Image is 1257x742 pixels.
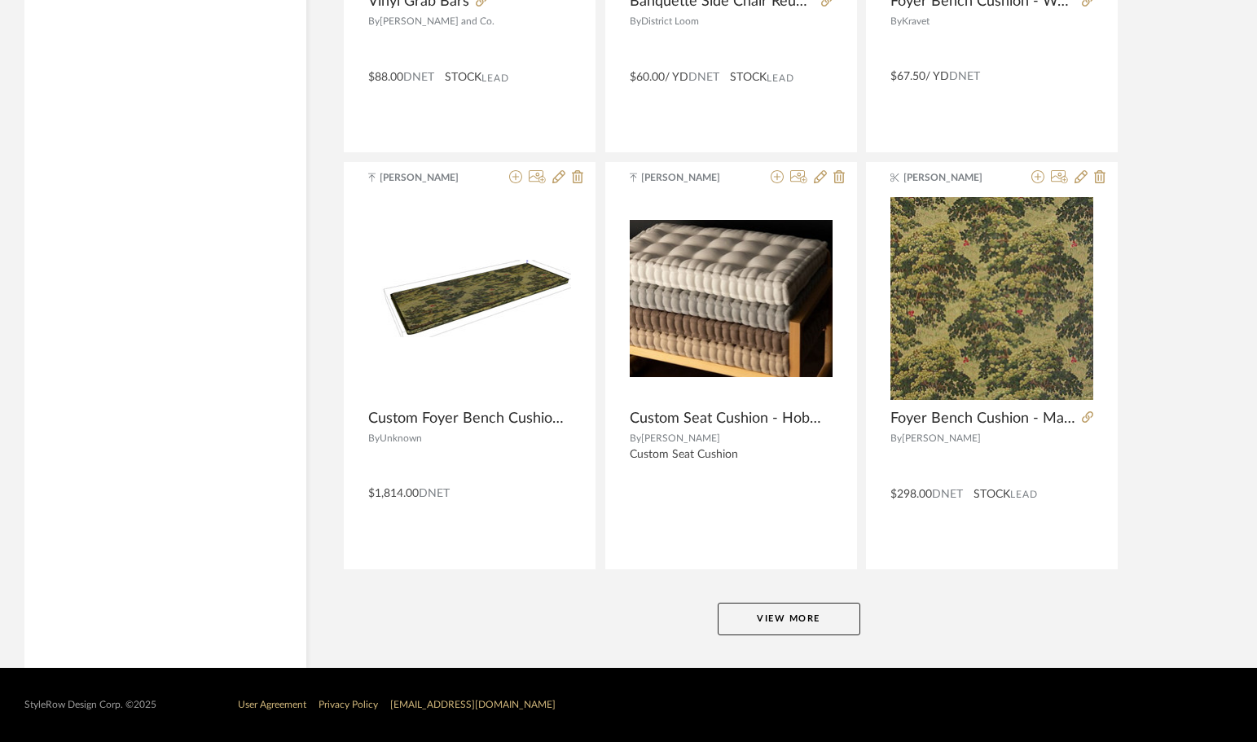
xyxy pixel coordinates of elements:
[368,72,403,83] span: $88.00
[890,433,902,443] span: By
[902,16,930,26] span: Kravet
[390,700,556,709] a: [EMAIL_ADDRESS][DOMAIN_NAME]
[641,16,699,26] span: District Loom
[630,220,833,376] img: Custom Seat Cushion - Hobbit Nook
[368,16,380,26] span: By
[319,700,378,709] a: Privacy Policy
[890,71,925,82] span: $67.50
[665,72,688,83] span: / YD
[238,700,306,709] a: User Agreement
[368,260,571,337] img: Custom Foyer Bench Cushion, Labor, Fabric, & Welting
[949,71,980,82] span: DNET
[445,69,481,86] span: STOCK
[368,433,380,443] span: By
[630,16,641,26] span: By
[380,16,494,26] span: [PERSON_NAME] and Co.
[368,488,419,499] span: $1,814.00
[925,71,949,82] span: / YD
[890,16,902,26] span: By
[630,410,826,428] span: Custom Seat Cushion - Hobbit Nook
[688,72,719,83] span: DNET
[630,72,665,83] span: $60.00
[730,69,767,86] span: STOCK
[932,489,963,500] span: DNET
[24,699,156,711] div: StyleRow Design Corp. ©2025
[641,433,720,443] span: [PERSON_NAME]
[630,433,641,443] span: By
[368,410,565,428] span: Custom Foyer Bench Cushion, Labor, Fabric, & Welting
[641,170,744,185] span: [PERSON_NAME]
[419,488,450,499] span: DNET
[380,170,482,185] span: [PERSON_NAME]
[481,72,509,84] span: Lead
[890,489,932,500] span: $298.00
[403,72,434,83] span: DNET
[1010,489,1038,500] span: Lead
[974,486,1010,503] span: STOCK
[767,72,794,84] span: Lead
[718,603,860,635] button: View More
[630,448,833,476] div: Custom Seat Cushion
[380,433,422,443] span: Unknown
[902,433,981,443] span: [PERSON_NAME]
[890,410,1075,428] span: Foyer Bench Cushion - Main Fabric
[903,170,1006,185] span: [PERSON_NAME]
[890,197,1093,400] img: Foyer Bench Cushion - Main Fabric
